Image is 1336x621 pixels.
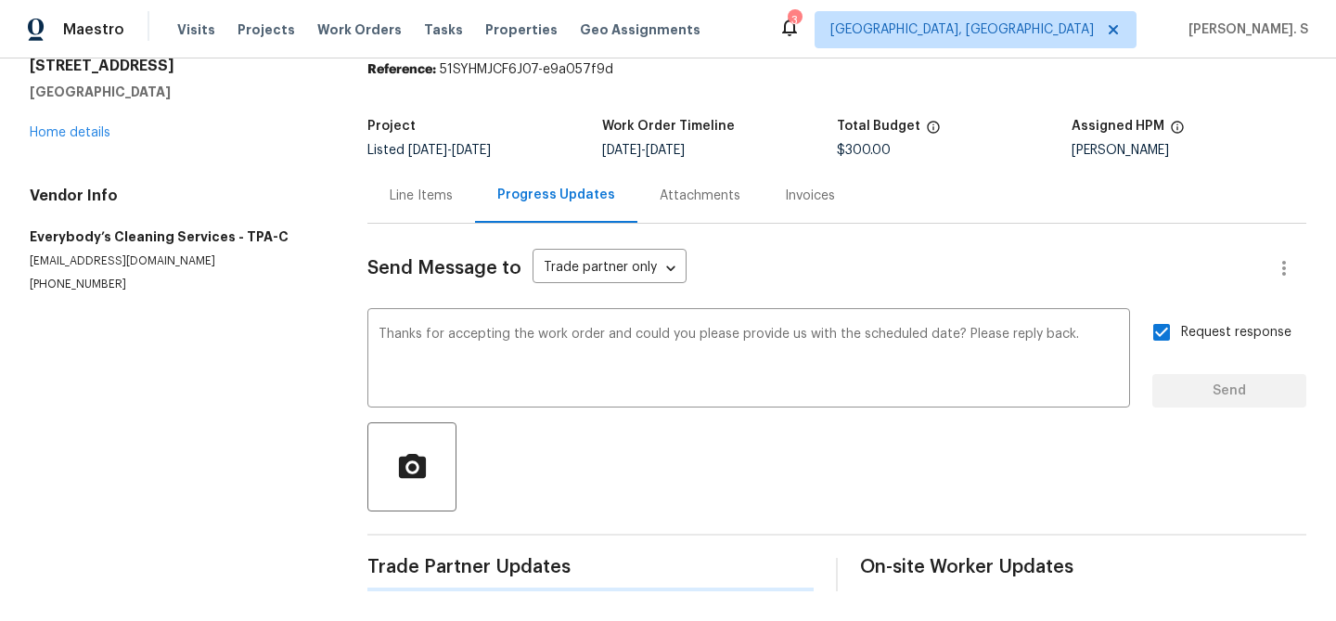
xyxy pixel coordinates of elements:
[788,11,801,30] div: 3
[30,83,323,101] h5: [GEOGRAPHIC_DATA]
[785,187,835,205] div: Invoices
[660,187,740,205] div: Attachments
[602,144,641,157] span: [DATE]
[1170,120,1185,144] span: The hpm assigned to this work order.
[424,23,463,36] span: Tasks
[317,20,402,39] span: Work Orders
[367,60,1306,79] div: 51SYHMJCF6J07-e9a057f9d
[1072,120,1164,133] h5: Assigned HPM
[485,20,558,39] span: Properties
[533,253,687,284] div: Trade partner only
[63,20,124,39] span: Maestro
[497,186,615,204] div: Progress Updates
[408,144,447,157] span: [DATE]
[1181,323,1291,343] span: Request response
[1072,144,1306,157] div: [PERSON_NAME]
[30,253,323,269] p: [EMAIL_ADDRESS][DOMAIN_NAME]
[30,57,323,75] h2: [STREET_ADDRESS]
[390,187,453,205] div: Line Items
[177,20,215,39] span: Visits
[837,120,920,133] h5: Total Budget
[367,63,436,76] b: Reference:
[646,144,685,157] span: [DATE]
[238,20,295,39] span: Projects
[30,187,323,205] h4: Vendor Info
[452,144,491,157] span: [DATE]
[1181,20,1308,39] span: [PERSON_NAME]. S
[602,144,685,157] span: -
[367,558,814,576] span: Trade Partner Updates
[30,227,323,246] h5: Everybody’s Cleaning Services - TPA-C
[367,259,521,278] span: Send Message to
[379,328,1119,393] textarea: Thanks for accepting the work order and could you please provide us with the scheduled date? Plea...
[367,120,416,133] h5: Project
[30,126,110,139] a: Home details
[926,120,941,144] span: The total cost of line items that have been proposed by Opendoor. This sum includes line items th...
[30,277,323,292] p: [PHONE_NUMBER]
[602,120,735,133] h5: Work Order Timeline
[580,20,700,39] span: Geo Assignments
[367,144,491,157] span: Listed
[830,20,1094,39] span: [GEOGRAPHIC_DATA], [GEOGRAPHIC_DATA]
[837,144,891,157] span: $300.00
[860,558,1306,576] span: On-site Worker Updates
[408,144,491,157] span: -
